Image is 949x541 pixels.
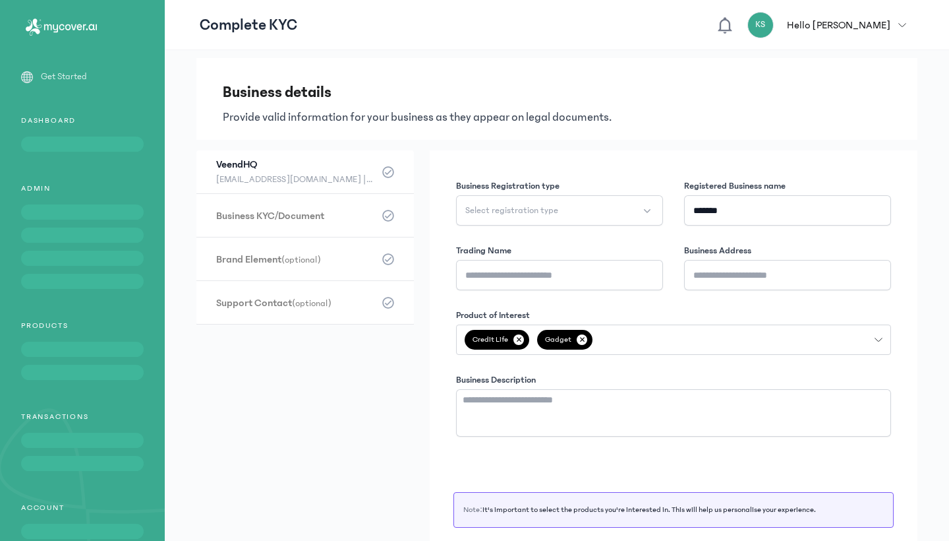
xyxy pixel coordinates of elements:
h3: Support Contact [216,296,374,310]
p: ✕ [577,334,587,345]
label: Registered Business name [684,179,786,193]
button: Credit Life✕Gadget✕ [456,325,891,355]
p: Hello [PERSON_NAME] [787,17,890,33]
p: Note: [463,505,884,515]
p: Get Started [41,70,87,84]
span: (optional) [292,298,331,309]
h3: Brand Element [216,252,374,267]
span: Select registration type [465,204,558,217]
span: Gadget [537,330,592,350]
div: KS [747,12,774,38]
label: Business Address [684,244,751,257]
label: Business Registration type [456,179,560,193]
h3: Business KYC/Document [216,208,374,223]
h3: Business details [223,82,891,103]
p: Provide valid information for your business as they appear on legal documents. [223,108,891,127]
span: (optional) [281,255,321,265]
label: Business Description [456,373,536,387]
span: It's important to select the products you're interested in. This will help us personalise your ex... [482,505,816,514]
label: Product of Interest [456,309,530,322]
h3: VeendHQ [216,157,374,172]
label: Trading Name [456,244,511,257]
span: Credit Life [465,330,529,350]
button: Select registration type [456,195,663,226]
span: [EMAIL_ADDRESS][DOMAIN_NAME] || 07030097087 [216,172,374,187]
button: KSHello [PERSON_NAME] [747,12,914,38]
p: Complete KYC [200,15,297,36]
p: ✕ [513,334,524,345]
